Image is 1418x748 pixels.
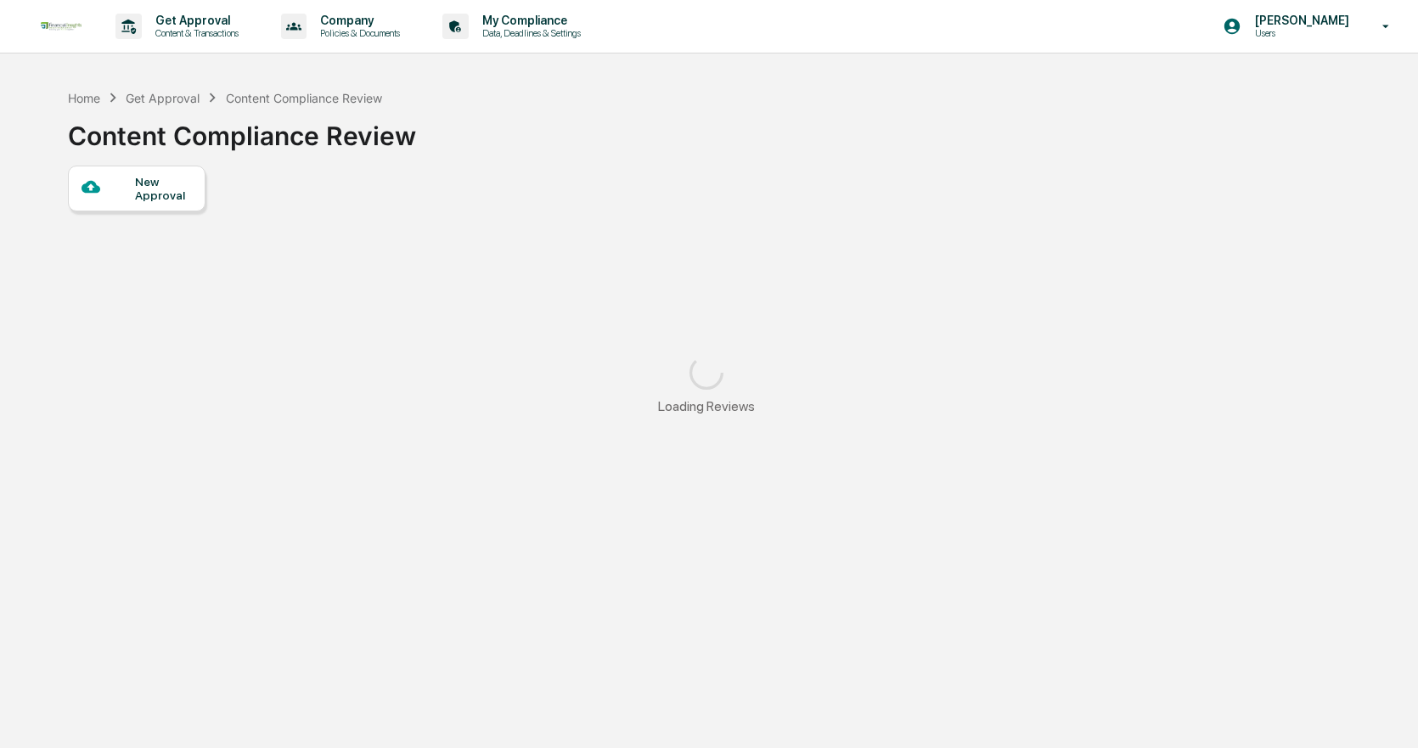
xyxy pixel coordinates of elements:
p: Data, Deadlines & Settings [469,27,589,39]
div: Get Approval [126,91,200,105]
p: [PERSON_NAME] [1241,14,1358,27]
div: New Approval [135,175,192,202]
p: Users [1241,27,1358,39]
div: Content Compliance Review [226,91,382,105]
div: Loading Reviews [658,398,755,414]
div: Content Compliance Review [68,107,416,151]
p: Content & Transactions [142,27,247,39]
img: logo [41,22,82,31]
p: Policies & Documents [307,27,408,39]
p: Company [307,14,408,27]
p: Get Approval [142,14,247,27]
p: My Compliance [469,14,589,27]
div: Home [68,91,100,105]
